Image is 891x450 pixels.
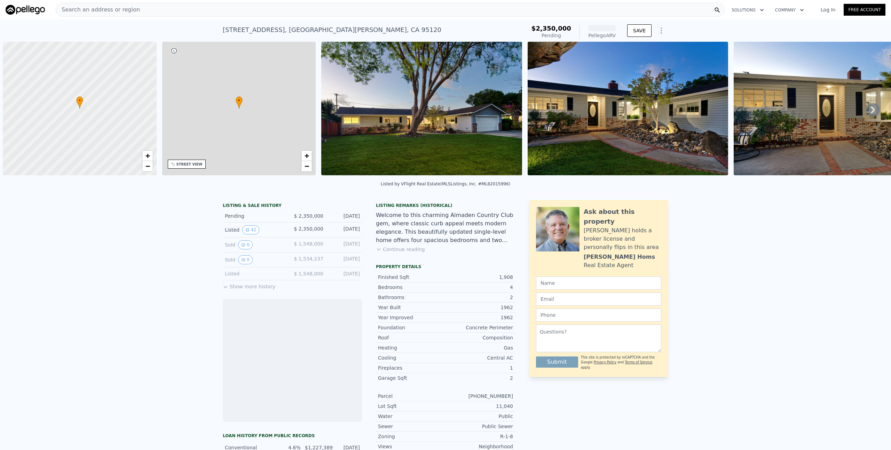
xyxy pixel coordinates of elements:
[301,151,312,161] a: Zoom in
[378,344,445,351] div: Heating
[376,211,515,244] div: Welcome to this charming Almaden Country Club gem, where classic curb appeal meets modern eleganc...
[445,354,513,361] div: Central AC
[445,284,513,291] div: 4
[305,162,309,170] span: −
[223,25,441,35] div: [STREET_ADDRESS] , [GEOGRAPHIC_DATA][PERSON_NAME] , CA 95120
[329,255,360,264] div: [DATE]
[381,182,511,186] div: Listed by VFlight Real Estate (MLSListings, Inc. #ML82015996)
[584,253,655,261] div: [PERSON_NAME] Homs
[378,364,445,371] div: Fireplaces
[445,393,513,400] div: [PHONE_NUMBER]
[531,25,571,32] span: $2,350,000
[625,360,652,364] a: Terms of Service
[238,240,253,249] button: View historical data
[76,96,83,109] div: •
[445,324,513,331] div: Concrete Perimeter
[76,97,83,104] span: •
[770,4,810,16] button: Company
[378,324,445,331] div: Foundation
[445,423,513,430] div: Public Sewer
[378,443,445,450] div: Views
[445,304,513,311] div: 1962
[528,42,728,175] img: Sale: 167262067 Parcel: 29061824
[305,151,309,160] span: +
[376,203,515,208] div: Listing Remarks (Historical)
[584,261,633,270] div: Real Estate Agent
[378,284,445,291] div: Bedrooms
[378,294,445,301] div: Bathrooms
[378,413,445,420] div: Water
[445,274,513,281] div: 1,908
[225,270,287,277] div: Listed
[536,276,661,290] input: Name
[176,162,203,167] div: STREET VIEW
[294,213,323,219] span: $ 2,350,000
[294,271,323,276] span: $ 1,548,000
[142,161,153,171] a: Zoom out
[223,203,362,210] div: LISTING & SALE HISTORY
[378,304,445,311] div: Year Built
[531,32,571,39] div: Pending
[223,433,362,439] div: Loan history from public records
[225,240,287,249] div: Sold
[378,423,445,430] div: Sewer
[378,393,445,400] div: Parcel
[812,6,844,13] a: Log In
[329,212,360,219] div: [DATE]
[588,32,616,39] div: Pellego ARV
[445,443,513,450] div: Neighborhood
[627,24,652,37] button: SAVE
[242,225,259,234] button: View historical data
[584,207,661,226] div: Ask about this property
[581,355,661,370] div: This site is protected by reCAPTCHA and the Google and apply.
[445,344,513,351] div: Gas
[594,360,616,364] a: Privacy Policy
[445,294,513,301] div: 2
[584,226,661,251] div: [PERSON_NAME] holds a broker license and personally flips in this area
[294,241,323,247] span: $ 1,548,000
[378,433,445,440] div: Zoning
[445,403,513,410] div: 11,040
[329,240,360,249] div: [DATE]
[145,151,150,160] span: +
[378,274,445,281] div: Finished Sqft
[445,334,513,341] div: Composition
[445,375,513,381] div: 2
[321,42,522,175] img: Sale: 167262067 Parcel: 29061824
[329,225,360,234] div: [DATE]
[378,375,445,381] div: Garage Sqft
[445,364,513,371] div: 1
[223,280,275,290] button: Show more history
[56,6,140,14] span: Search an address or region
[238,255,253,264] button: View historical data
[654,24,668,38] button: Show Options
[378,354,445,361] div: Cooling
[376,264,515,270] div: Property details
[301,161,312,171] a: Zoom out
[145,162,150,170] span: −
[445,314,513,321] div: 1962
[378,334,445,341] div: Roof
[445,413,513,420] div: Public
[236,96,243,109] div: •
[536,292,661,306] input: Email
[536,308,661,322] input: Phone
[142,151,153,161] a: Zoom in
[376,246,425,253] button: Continue reading
[294,226,323,232] span: $ 2,350,000
[225,225,287,234] div: Listed
[236,97,243,104] span: •
[294,256,323,262] span: $ 1,534,237
[445,433,513,440] div: R-1-8
[225,255,287,264] div: Sold
[844,4,885,16] a: Free Account
[536,356,578,368] button: Submit
[378,403,445,410] div: Lot Sqft
[225,212,287,219] div: Pending
[6,5,45,15] img: Pellego
[329,270,360,277] div: [DATE]
[378,314,445,321] div: Year Improved
[726,4,770,16] button: Solutions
